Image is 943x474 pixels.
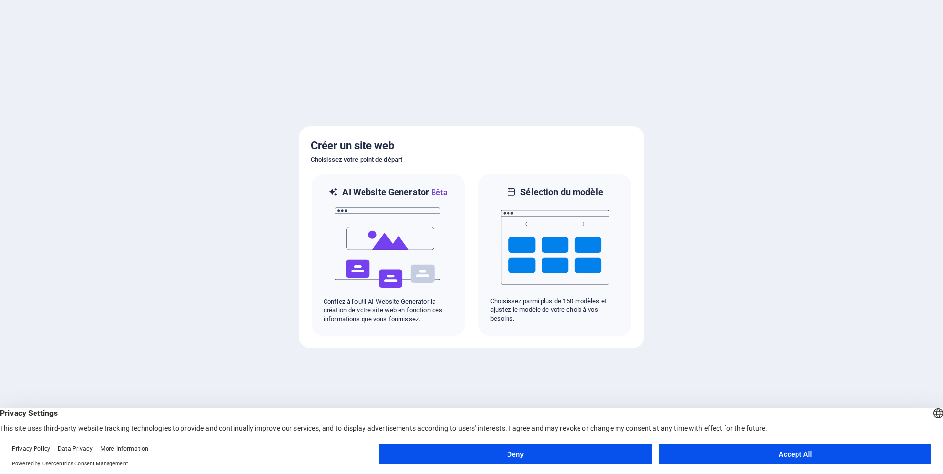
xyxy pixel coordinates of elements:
img: ai [334,199,442,297]
h5: Créer un site web [311,138,632,154]
h6: Choisissez votre point de départ [311,154,632,166]
div: Sélection du modèleChoisissez parmi plus de 150 modèles et ajustez-le modèle de votre choix à vos... [477,173,632,337]
h6: Sélection du modèle [520,186,603,198]
p: Choisissez parmi plus de 150 modèles et ajustez-le modèle de votre choix à vos besoins. [490,297,619,323]
span: Bêta [429,188,448,197]
div: AI Website GeneratorBêtaaiConfiez à l'outil AI Website Generator la création de votre site web en... [311,173,466,337]
p: Confiez à l'outil AI Website Generator la création de votre site web en fonction des informations... [324,297,453,324]
h6: AI Website Generator [342,186,447,199]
